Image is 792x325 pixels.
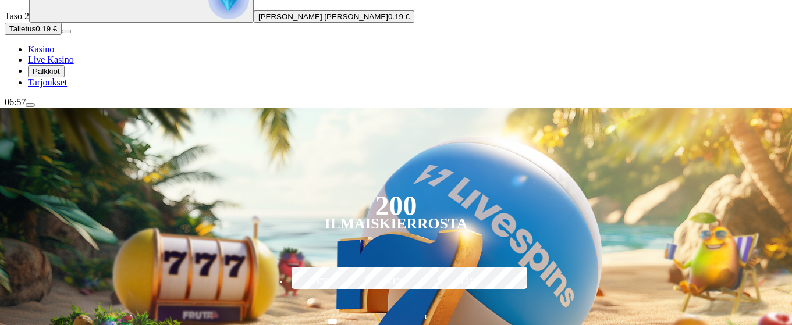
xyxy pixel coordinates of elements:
[325,217,468,231] div: Ilmaiskierrosta
[62,30,71,33] button: menu
[28,44,54,54] span: Kasino
[28,55,74,65] a: poker-chip iconLive Kasino
[362,265,431,299] label: €150
[254,10,414,23] button: [PERSON_NAME] [PERSON_NAME]0.19 €
[5,11,29,21] span: Taso 2
[388,12,410,21] span: 0.19 €
[28,44,54,54] a: diamond iconKasino
[5,97,26,107] span: 06:57
[33,67,60,76] span: Palkkiot
[26,103,35,107] button: menu
[375,199,417,213] div: 200
[28,77,67,87] a: gift-inverted iconTarjoukset
[28,77,67,87] span: Tarjoukset
[28,55,74,65] span: Live Kasino
[35,24,57,33] span: 0.19 €
[289,265,357,299] label: €50
[28,65,65,77] button: reward iconPalkkiot
[425,312,428,323] span: €
[9,24,35,33] span: Talletus
[5,23,62,35] button: Talletusplus icon0.19 €
[435,265,503,299] label: €250
[258,12,388,21] span: [PERSON_NAME] [PERSON_NAME]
